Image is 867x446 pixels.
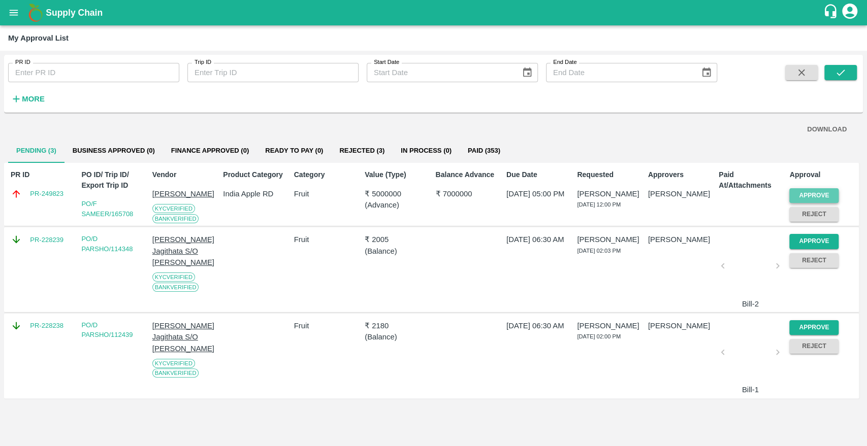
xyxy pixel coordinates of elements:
span: [DATE] 12:00 PM [577,201,621,208]
p: ( Advance ) [365,199,431,211]
input: Start Date [367,63,513,82]
a: PO/D PARSHO/114348 [81,235,133,253]
button: Choose date [697,63,716,82]
span: Bank Verified [152,368,199,378]
button: More [8,90,47,108]
span: [DATE] 02:03 PM [577,248,621,254]
p: [PERSON_NAME] [648,188,715,199]
p: ( Balance ) [365,246,431,257]
button: Approve [789,234,839,249]
button: Finance Approved (0) [163,139,257,163]
p: Fruit [294,188,361,199]
label: Start Date [374,58,399,66]
p: Balance Advance [435,169,502,180]
p: Product Category [223,169,290,180]
p: ₹ 2005 [365,234,431,245]
label: Trip ID [195,58,211,66]
button: Approve [789,320,839,335]
div: account of current user [841,2,859,23]
p: ( Balance ) [365,331,431,342]
img: logo [25,3,46,23]
p: [DATE] 06:30 AM [506,234,573,245]
p: ₹ 5000000 [365,188,431,199]
label: PR ID [15,58,30,66]
button: open drawer [2,1,25,24]
p: [PERSON_NAME] [577,320,644,331]
span: KYC Verified [152,359,195,368]
a: PO/D PARSHO/112439 [81,321,133,339]
button: DOWNLOAD [803,121,851,139]
p: Fruit [294,234,361,245]
span: KYC Verified [152,272,195,282]
p: Bill-1 [727,384,774,395]
p: ₹ 2180 [365,320,431,331]
p: ₹ 7000000 [435,188,502,199]
a: PR-228239 [30,235,63,245]
a: PR-228238 [30,321,63,331]
p: Approvers [648,169,715,180]
span: KYC Verified [152,204,195,213]
p: [DATE] 06:30 AM [506,320,573,331]
p: Bill-2 [727,298,774,310]
div: My Approval List [8,31,69,45]
button: Approve [789,188,839,203]
a: PO/F SAMEER/165708 [81,200,133,218]
p: [PERSON_NAME] Jagithata S/O [PERSON_NAME] [152,234,219,268]
p: [PERSON_NAME] [648,320,715,331]
p: Paid At/Attachments [719,169,785,191]
button: Business Approved (0) [65,139,163,163]
span: [DATE] 02:00 PM [577,333,621,339]
p: [PERSON_NAME] [152,188,219,199]
button: Paid (353) [460,139,508,163]
p: PO ID/ Trip ID/ Export Trip ID [81,169,148,191]
button: Choose date [518,63,537,82]
b: Supply Chain [46,8,103,18]
p: Requested [577,169,644,180]
input: Enter PR ID [8,63,179,82]
label: End Date [553,58,576,66]
button: Ready To Pay (0) [257,139,331,163]
button: Rejected (3) [331,139,393,163]
p: Approval [789,169,856,180]
span: Bank Verified [152,283,199,292]
input: Enter Trip ID [187,63,359,82]
p: [PERSON_NAME] [577,188,644,199]
p: Category [294,169,361,180]
button: Pending (3) [8,139,65,163]
p: Fruit [294,320,361,331]
p: Value (Type) [365,169,431,180]
p: Due Date [506,169,573,180]
div: customer-support [823,4,841,22]
p: Vendor [152,169,219,180]
p: [PERSON_NAME] [577,234,644,245]
input: End Date [546,63,693,82]
button: Reject [789,253,839,268]
a: Supply Chain [46,6,823,20]
p: [PERSON_NAME] Jagithata S/O [PERSON_NAME] [152,320,219,354]
p: [PERSON_NAME] [648,234,715,245]
button: Reject [789,339,839,354]
p: [DATE] 05:00 PM [506,188,573,199]
p: India Apple RD [223,188,290,199]
strong: More [22,95,45,103]
p: PR ID [11,169,77,180]
button: Reject [789,207,839,222]
a: PR-249823 [30,189,63,199]
span: Bank Verified [152,214,199,223]
button: In Process (0) [393,139,460,163]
